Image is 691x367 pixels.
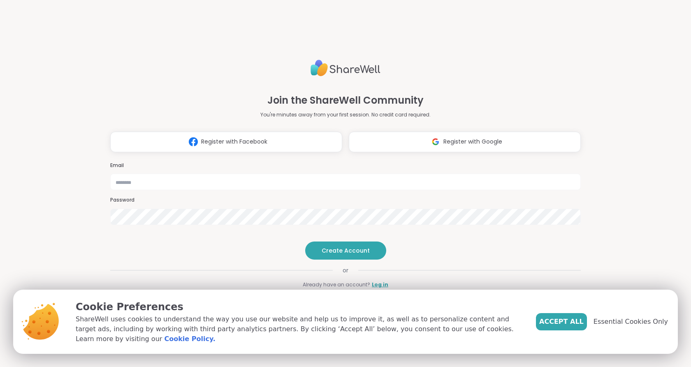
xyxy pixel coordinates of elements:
h3: Email [110,162,581,169]
a: Cookie Policy. [164,334,215,344]
h3: Password [110,197,581,204]
button: Accept All [536,313,587,330]
p: You're minutes away from your first session. No credit card required. [260,111,431,118]
a: Log in [372,281,388,288]
button: Register with Google [349,132,581,152]
p: ShareWell uses cookies to understand the way you use our website and help us to improve it, as we... [76,314,523,344]
button: Create Account [305,242,386,260]
p: Cookie Preferences [76,300,523,314]
span: Create Account [322,246,370,255]
img: ShareWell Logomark [428,134,443,149]
span: Already have an account? [303,281,370,288]
span: Essential Cookies Only [594,317,668,327]
span: Register with Google [443,137,502,146]
button: Register with Facebook [110,132,342,152]
span: Accept All [539,317,584,327]
span: or [333,266,358,274]
img: ShareWell Logo [311,56,380,80]
h1: Join the ShareWell Community [267,93,424,108]
span: Register with Facebook [201,137,267,146]
img: ShareWell Logomark [186,134,201,149]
